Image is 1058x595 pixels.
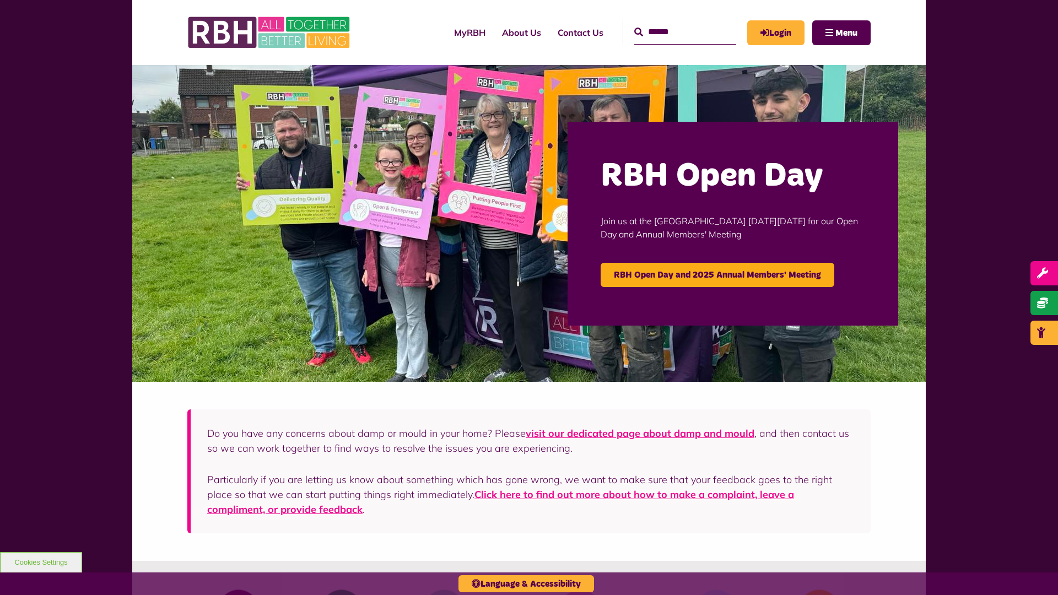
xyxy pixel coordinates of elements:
button: Language & Accessibility [458,575,594,592]
iframe: Netcall Web Assistant for live chat [1008,545,1058,595]
p: Do you have any concerns about damp or mould in your home? Please , and then contact us so we can... [207,426,854,456]
h2: RBH Open Day [601,155,865,198]
a: visit our dedicated page about damp and mould [526,427,754,440]
a: Click here to find out more about how to make a complaint, leave a compliment, or provide feedback [207,488,794,516]
p: Join us at the [GEOGRAPHIC_DATA] [DATE][DATE] for our Open Day and Annual Members' Meeting [601,198,865,257]
img: RBH [187,11,353,54]
a: About Us [494,18,549,47]
img: Image (22) [132,65,926,382]
a: MyRBH [747,20,805,45]
button: Navigation [812,20,871,45]
p: Particularly if you are letting us know about something which has gone wrong, we want to make sur... [207,472,854,517]
a: Contact Us [549,18,612,47]
a: RBH Open Day and 2025 Annual Members' Meeting [601,263,834,287]
a: MyRBH [446,18,494,47]
span: Menu [835,29,857,37]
